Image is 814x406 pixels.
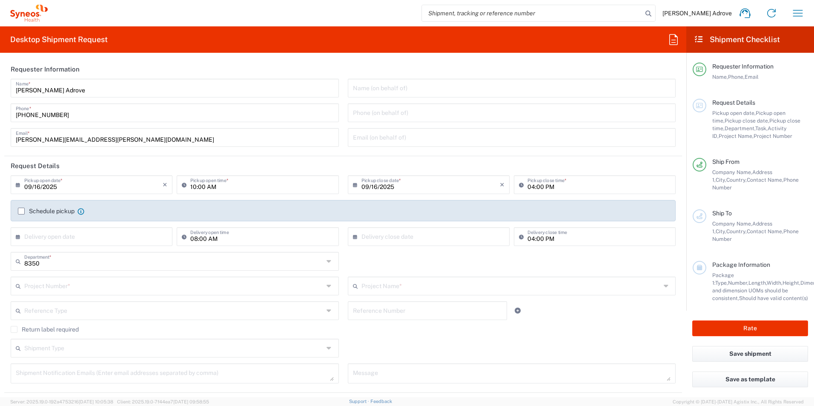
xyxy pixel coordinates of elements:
span: Length, [748,280,767,286]
span: Height, [782,280,800,286]
span: Company Name, [712,169,752,175]
span: City, [716,228,726,234]
span: Pickup close date, [725,117,769,124]
span: [PERSON_NAME] Adrove [662,9,732,17]
span: Number, [728,280,748,286]
span: Task, [755,125,768,132]
span: Package Information [712,261,770,268]
span: Name, [712,74,728,80]
span: [DATE] 09:58:55 [173,399,209,404]
label: Return label required [11,326,79,333]
span: Ship From [712,158,739,165]
label: Schedule pickup [18,208,75,214]
span: Requester Information [712,63,774,70]
span: Phone, [728,74,745,80]
span: Contact Name, [747,228,783,234]
span: Contact Name, [747,177,783,183]
h2: Shipment Checklist [694,34,780,45]
span: Ship To [712,210,732,217]
span: Company Name, [712,220,752,227]
span: Type, [715,280,728,286]
span: [DATE] 10:05:38 [79,399,113,404]
span: Server: 2025.19.0-192a4753216 [10,399,113,404]
i: × [163,178,167,192]
h2: Request Details [11,162,60,170]
span: Department, [725,125,755,132]
input: Shipment, tracking or reference number [422,5,642,21]
span: Project Number [754,133,792,139]
a: Feedback [370,399,392,404]
button: Save as template [692,372,808,387]
span: Copyright © [DATE]-[DATE] Agistix Inc., All Rights Reserved [673,398,804,406]
span: Width, [767,280,782,286]
span: Should have valid content(s) [739,295,808,301]
span: Email [745,74,759,80]
span: Request Details [712,99,755,106]
span: Client: 2025.19.0-7f44ea7 [117,399,209,404]
a: Support [349,399,370,404]
h2: Desktop Shipment Request [10,34,108,45]
i: × [500,178,504,192]
span: Project Name, [719,133,754,139]
span: Pickup open date, [712,110,756,116]
h2: Requester Information [11,65,80,74]
span: Country, [726,177,747,183]
button: Rate [692,320,808,336]
span: Country, [726,228,747,234]
span: Package 1: [712,272,734,286]
span: City, [716,177,726,183]
button: Save shipment [692,346,808,362]
a: Add Reference [512,305,524,317]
